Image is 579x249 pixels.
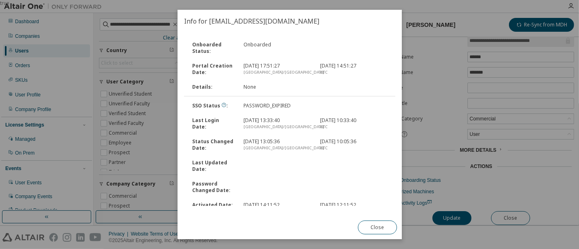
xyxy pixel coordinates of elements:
h2: Info for [EMAIL_ADDRESS][DOMAIN_NAME] [178,10,402,33]
div: [GEOGRAPHIC_DATA]/[GEOGRAPHIC_DATA] [243,124,310,130]
div: Status Changed Date : [187,138,239,151]
div: [DATE] 14:11:52 [238,202,315,215]
div: Password Changed Date : [187,181,239,194]
div: [DATE] 10:33:40 [315,117,392,130]
div: Onboarded Status : [187,41,239,55]
div: Onboarded [238,41,315,55]
div: UTC [320,145,387,151]
div: [GEOGRAPHIC_DATA]/[GEOGRAPHIC_DATA] [243,145,310,151]
div: Last Login Date : [187,117,239,130]
div: Portal Creation Date : [187,63,239,76]
div: UTC [320,69,387,76]
div: SSO Status : [187,103,239,109]
div: Activated Date : [187,202,239,215]
div: PASSWORD_EXPIRED [238,103,315,109]
div: Details : [187,84,239,90]
div: [DATE] 12:11:52 [315,202,392,215]
div: Last Updated Date : [187,159,239,173]
div: [DATE] 17:51:27 [238,63,315,76]
div: [DATE] 13:33:40 [238,117,315,130]
div: [DATE] 10:05:36 [315,138,392,151]
button: Close [357,221,397,234]
div: [GEOGRAPHIC_DATA]/[GEOGRAPHIC_DATA] [243,69,310,76]
div: None [238,84,315,90]
div: UTC [320,124,387,130]
div: [DATE] 13:05:36 [238,138,315,151]
div: [DATE] 14:51:27 [315,63,392,76]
